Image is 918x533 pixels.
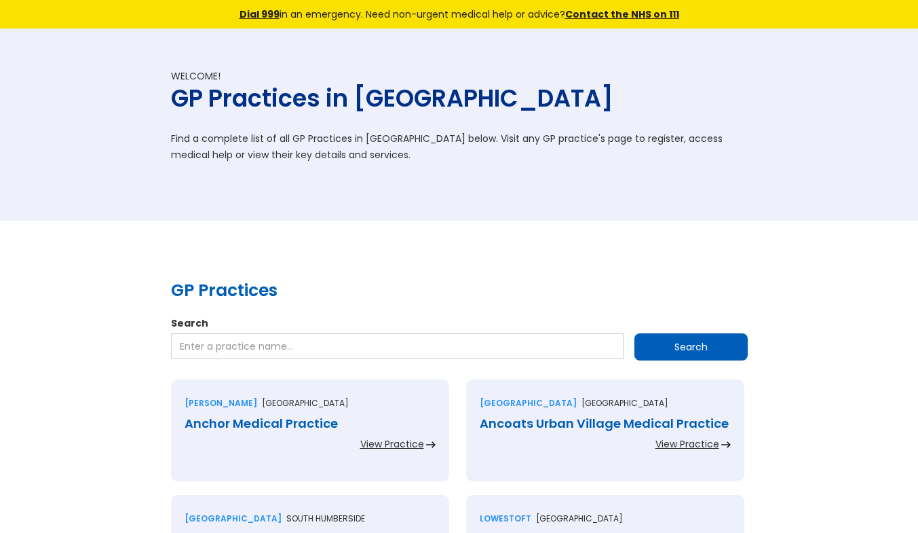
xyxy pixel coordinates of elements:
[147,7,771,22] div: in an emergency. Need non-urgent medical help or advice?
[634,333,748,361] input: Search
[536,512,623,526] p: [GEOGRAPHIC_DATA]
[262,397,349,410] p: [GEOGRAPHIC_DATA]
[240,7,280,21] a: Dial 999
[581,397,668,410] p: [GEOGRAPHIC_DATA]
[171,69,748,83] div: Welcome!
[565,7,679,21] a: Contact the NHS on 111
[185,512,282,526] div: [GEOGRAPHIC_DATA]
[480,512,531,526] div: Lowestoft
[655,437,719,451] div: View Practice
[171,380,449,495] a: [PERSON_NAME][GEOGRAPHIC_DATA]Anchor Medical PracticeView Practice
[171,83,748,113] h1: GP Practices in [GEOGRAPHIC_DATA]
[185,397,257,410] div: [PERSON_NAME]
[171,278,748,303] h2: GP Practices
[360,437,424,451] div: View Practice
[171,316,748,330] label: Search
[185,417,436,430] div: Anchor Medical Practice
[171,130,748,163] p: Find a complete list of all GP Practices in [GEOGRAPHIC_DATA] below. Visit any GP practice's page...
[480,397,577,410] div: [GEOGRAPHIC_DATA]
[286,512,365,526] p: South humberside
[466,380,744,495] a: [GEOGRAPHIC_DATA][GEOGRAPHIC_DATA]Ancoats Urban Village Medical PracticeView Practice
[480,417,731,430] div: Ancoats Urban Village Medical Practice
[171,333,624,359] input: Enter a practice name…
